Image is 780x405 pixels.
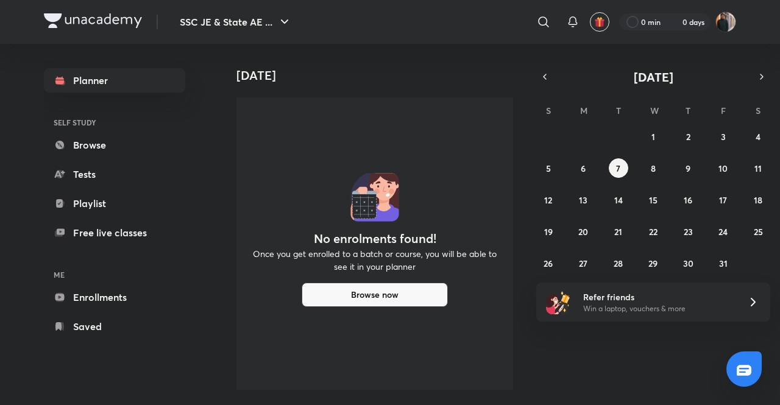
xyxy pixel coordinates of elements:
abbr: October 28, 2025 [614,258,623,269]
h6: ME [44,264,185,285]
abbr: October 9, 2025 [686,163,690,174]
button: October 31, 2025 [714,253,733,273]
abbr: October 25, 2025 [754,226,763,238]
button: October 1, 2025 [643,127,663,146]
abbr: October 12, 2025 [544,194,552,206]
abbr: October 8, 2025 [651,163,656,174]
abbr: October 16, 2025 [684,194,692,206]
abbr: October 1, 2025 [651,131,655,143]
a: Planner [44,68,185,93]
abbr: October 13, 2025 [579,194,587,206]
button: October 13, 2025 [573,190,593,210]
span: [DATE] [634,69,673,85]
button: October 29, 2025 [643,253,663,273]
button: October 27, 2025 [573,253,593,273]
button: Browse now [302,283,448,307]
button: October 6, 2025 [573,158,593,178]
abbr: Saturday [756,105,760,116]
abbr: Thursday [686,105,690,116]
abbr: October 2, 2025 [686,131,690,143]
button: October 11, 2025 [748,158,768,178]
button: October 9, 2025 [678,158,698,178]
abbr: October 24, 2025 [718,226,728,238]
button: October 18, 2025 [748,190,768,210]
h6: Refer friends [583,291,733,303]
button: October 14, 2025 [609,190,628,210]
button: October 15, 2025 [643,190,663,210]
button: October 16, 2025 [678,190,698,210]
img: Company Logo [44,13,142,28]
p: Once you get enrolled to a batch or course, you will be able to see it in your planner [251,247,498,273]
abbr: October 5, 2025 [546,163,551,174]
button: October 30, 2025 [678,253,698,273]
button: October 10, 2025 [714,158,733,178]
button: October 22, 2025 [643,222,663,241]
abbr: October 10, 2025 [718,163,728,174]
button: SSC JE & State AE ... [172,10,299,34]
abbr: October 29, 2025 [648,258,658,269]
a: Tests [44,162,185,186]
abbr: October 27, 2025 [579,258,587,269]
abbr: October 20, 2025 [578,226,588,238]
a: Free live classes [44,220,185,245]
a: Playlist [44,191,185,216]
a: Company Logo [44,13,142,31]
button: October 28, 2025 [609,253,628,273]
abbr: Friday [721,105,726,116]
button: October 21, 2025 [609,222,628,241]
button: October 24, 2025 [714,222,733,241]
button: October 23, 2025 [678,222,698,241]
img: streak [668,16,680,28]
abbr: Sunday [546,105,551,116]
abbr: October 15, 2025 [649,194,658,206]
button: October 19, 2025 [539,222,558,241]
abbr: Wednesday [650,105,659,116]
abbr: October 22, 2025 [649,226,658,238]
abbr: October 26, 2025 [544,258,553,269]
button: October 8, 2025 [643,158,663,178]
img: referral [546,290,570,314]
abbr: October 18, 2025 [754,194,762,206]
button: October 3, 2025 [714,127,733,146]
button: October 26, 2025 [539,253,558,273]
abbr: October 17, 2025 [719,194,727,206]
h4: [DATE] [236,68,523,83]
button: [DATE] [553,68,753,85]
img: avatar [594,16,605,27]
button: October 7, 2025 [609,158,628,178]
abbr: October 19, 2025 [544,226,553,238]
abbr: October 4, 2025 [756,131,760,143]
abbr: October 31, 2025 [719,258,728,269]
img: Anish kumar [715,12,736,32]
button: October 4, 2025 [748,127,768,146]
abbr: October 14, 2025 [614,194,623,206]
img: No events [350,173,399,222]
abbr: October 7, 2025 [616,163,620,174]
h6: SELF STUDY [44,112,185,133]
abbr: October 11, 2025 [754,163,762,174]
button: October 12, 2025 [539,190,558,210]
button: October 17, 2025 [714,190,733,210]
button: October 20, 2025 [573,222,593,241]
abbr: Tuesday [616,105,621,116]
h4: No enrolments found! [314,231,436,246]
a: Saved [44,314,185,339]
button: avatar [590,12,609,32]
button: October 25, 2025 [748,222,768,241]
abbr: October 21, 2025 [614,226,622,238]
abbr: October 3, 2025 [721,131,726,143]
button: October 2, 2025 [678,127,698,146]
abbr: October 23, 2025 [684,226,693,238]
a: Browse [44,133,185,157]
p: Win a laptop, vouchers & more [583,303,733,314]
abbr: Monday [580,105,587,116]
abbr: October 30, 2025 [683,258,693,269]
a: Enrollments [44,285,185,309]
abbr: October 6, 2025 [581,163,586,174]
button: October 5, 2025 [539,158,558,178]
